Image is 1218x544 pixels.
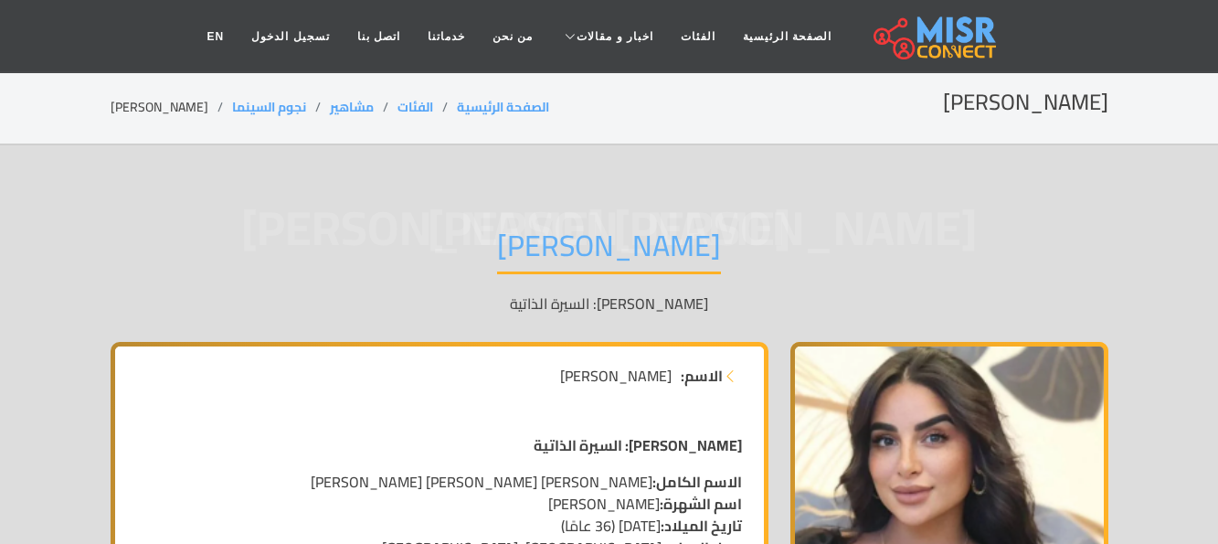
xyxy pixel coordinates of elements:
[729,19,845,54] a: الصفحة الرئيسية
[457,95,549,119] a: الصفحة الرئيسية
[414,19,479,54] a: خدماتنا
[681,365,723,387] strong: الاسم:
[943,90,1108,116] h2: [PERSON_NAME]
[111,98,232,117] li: [PERSON_NAME]
[534,432,742,459] strong: [PERSON_NAME]: السيرة الذاتية
[344,19,414,54] a: اتصل بنا
[397,95,433,119] a: الفئات
[238,19,343,54] a: تسجيل الدخول
[111,293,1108,315] p: [PERSON_NAME]: السيرة الذاتية
[874,14,996,59] img: main.misr_connect
[652,468,742,496] strong: الاسم الكامل:
[330,95,374,119] a: مشاهير
[194,19,238,54] a: EN
[560,365,672,387] span: [PERSON_NAME]
[667,19,729,54] a: الفئات
[546,19,667,54] a: اخبار و مقالات
[479,19,546,54] a: من نحن
[232,95,306,119] a: نجوم السينما
[497,228,721,274] h1: [PERSON_NAME]
[661,512,742,539] strong: تاريخ الميلاد:
[660,490,742,517] strong: اسم الشهرة:
[577,28,653,45] span: اخبار و مقالات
